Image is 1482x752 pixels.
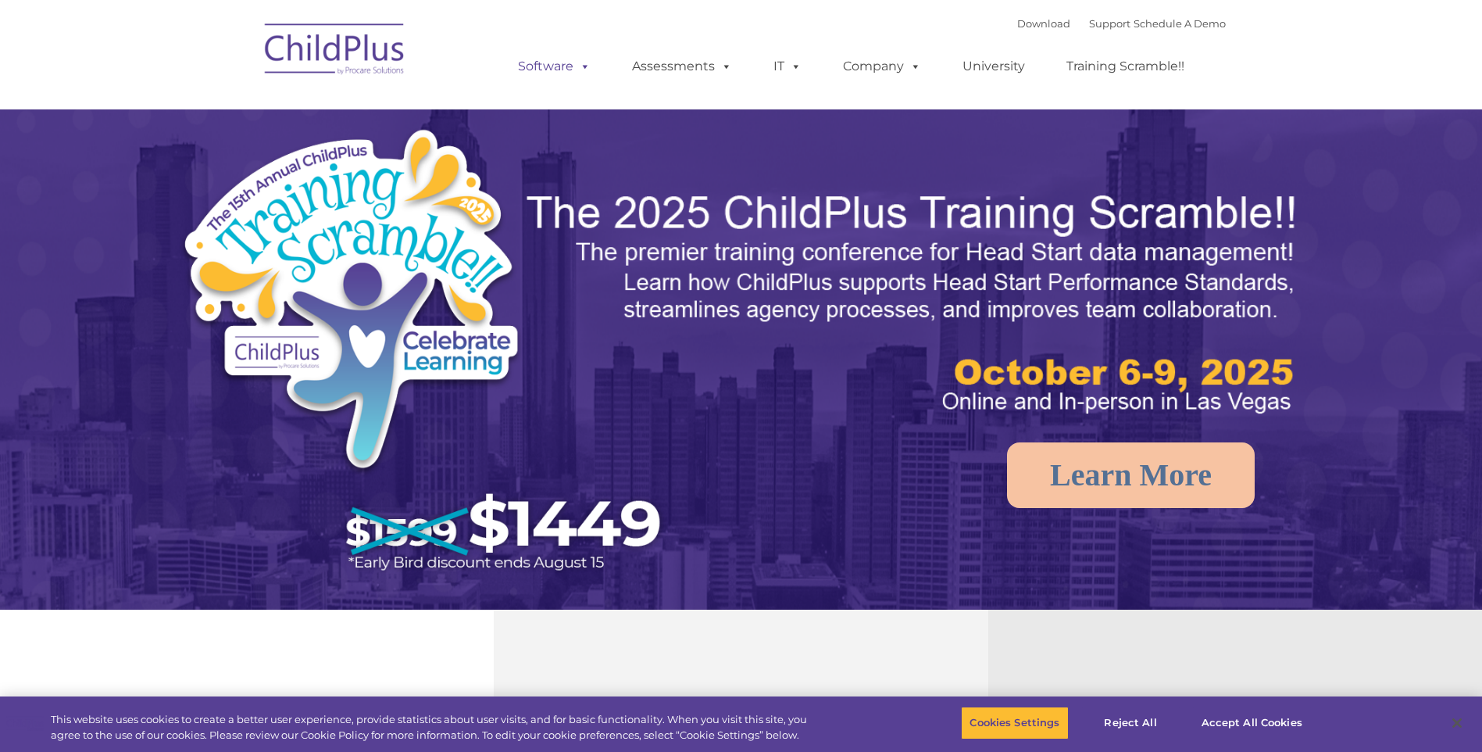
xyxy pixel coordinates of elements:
a: Learn More [1007,442,1255,508]
a: University [947,51,1041,82]
a: Training Scramble!! [1051,51,1200,82]
button: Reject All [1082,707,1180,739]
font: | [1017,17,1226,30]
a: Software [502,51,606,82]
a: Assessments [616,51,748,82]
button: Close [1440,706,1474,740]
a: Support [1089,17,1130,30]
button: Accept All Cookies [1193,707,1311,739]
a: Company [827,51,937,82]
img: ChildPlus by Procare Solutions [257,13,413,91]
div: This website uses cookies to create a better user experience, provide statistics about user visit... [51,712,815,743]
a: Download [1017,17,1070,30]
button: Cookies Settings [961,707,1068,739]
a: IT [758,51,817,82]
a: Schedule A Demo [1134,17,1226,30]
